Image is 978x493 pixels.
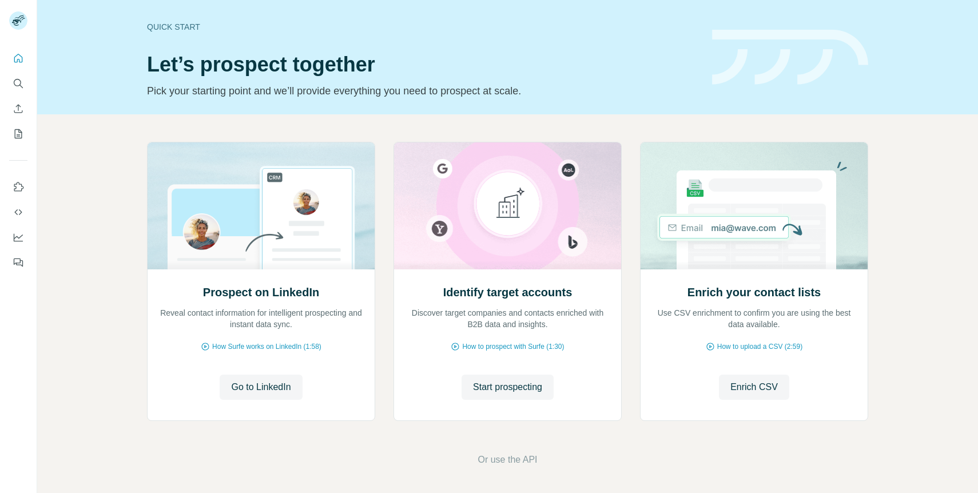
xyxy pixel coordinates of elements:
p: Use CSV enrichment to confirm you are using the best data available. [652,307,856,330]
button: Enrich CSV [719,375,789,400]
button: Enrich CSV [9,98,27,119]
button: Dashboard [9,227,27,248]
button: Use Surfe on LinkedIn [9,177,27,197]
img: Enrich your contact lists [640,142,868,269]
button: Use Surfe API [9,202,27,222]
span: How to prospect with Surfe (1:30) [462,341,564,352]
span: Start prospecting [473,380,542,394]
button: Start prospecting [462,375,554,400]
button: Or use the API [478,453,537,467]
h2: Enrich your contact lists [687,284,821,300]
h1: Let’s prospect together [147,53,698,76]
h2: Identify target accounts [443,284,573,300]
h2: Prospect on LinkedIn [203,284,319,300]
button: My lists [9,124,27,144]
p: Reveal contact information for intelligent prospecting and instant data sync. [159,307,363,330]
p: Pick your starting point and we’ll provide everything you need to prospect at scale. [147,83,698,99]
img: banner [712,30,868,85]
span: Enrich CSV [730,380,778,394]
button: Search [9,73,27,94]
img: Prospect on LinkedIn [147,142,375,269]
img: Identify target accounts [393,142,622,269]
p: Discover target companies and contacts enriched with B2B data and insights. [405,307,610,330]
button: Feedback [9,252,27,273]
span: How to upload a CSV (2:59) [717,341,802,352]
button: Quick start [9,48,27,69]
button: Go to LinkedIn [220,375,302,400]
span: How Surfe works on LinkedIn (1:58) [212,341,321,352]
span: Go to LinkedIn [231,380,291,394]
div: Quick start [147,21,698,33]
